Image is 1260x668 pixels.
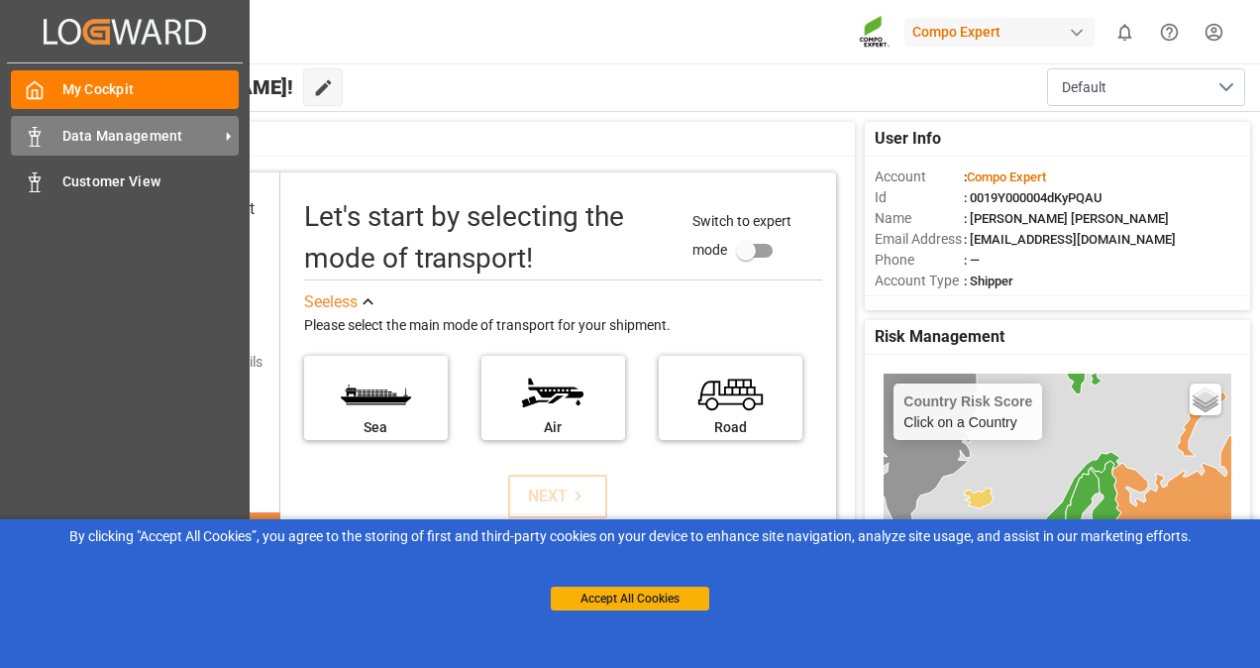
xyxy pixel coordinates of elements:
img: Screenshot%202023-09-29%20at%2010.02.21.png_1712312052.png [859,15,891,50]
span: Compo Expert [967,169,1046,184]
button: NEXT [508,475,607,518]
span: : Shipper [964,274,1013,288]
span: Switch to expert mode [692,213,791,258]
a: Layers [1190,384,1221,415]
div: Road [669,417,792,438]
span: : 0019Y000004dKyPQAU [964,190,1102,205]
div: Sea [314,417,438,438]
div: Please select the main mode of transport for your shipment. [304,314,822,338]
span: Account Type [875,271,964,291]
span: Default [1062,77,1106,98]
a: Customer View [11,163,239,201]
span: : — [964,253,980,268]
span: Email Address [875,229,964,250]
span: User Info [875,127,941,151]
button: Accept All Cookies [551,587,709,611]
h4: Country Risk Score [903,393,1032,409]
span: Phone [875,250,964,271]
span: Customer View [62,171,240,192]
span: Id [875,187,964,208]
span: : [EMAIL_ADDRESS][DOMAIN_NAME] [964,232,1176,247]
div: Compo Expert [904,18,1095,47]
button: Compo Expert [904,13,1102,51]
span: Name [875,208,964,229]
span: Risk Management [875,325,1004,349]
div: Let's start by selecting the mode of transport! [304,196,674,279]
div: See less [304,290,358,314]
div: Air [491,417,615,438]
button: Help Center [1147,10,1192,55]
div: Add shipping details [139,352,262,373]
a: My Cockpit [11,70,239,109]
div: NEXT [528,485,588,508]
span: : [964,169,1046,184]
div: By clicking "Accept All Cookies”, you agree to the storing of first and third-party cookies on yo... [14,526,1246,547]
button: show 0 new notifications [1102,10,1147,55]
button: open menu [1047,68,1245,106]
div: Click on a Country [903,393,1032,430]
span: My Cockpit [62,79,240,100]
span: Account [875,167,964,187]
span: Data Management [62,126,219,147]
span: : [PERSON_NAME] [PERSON_NAME] [964,211,1169,226]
